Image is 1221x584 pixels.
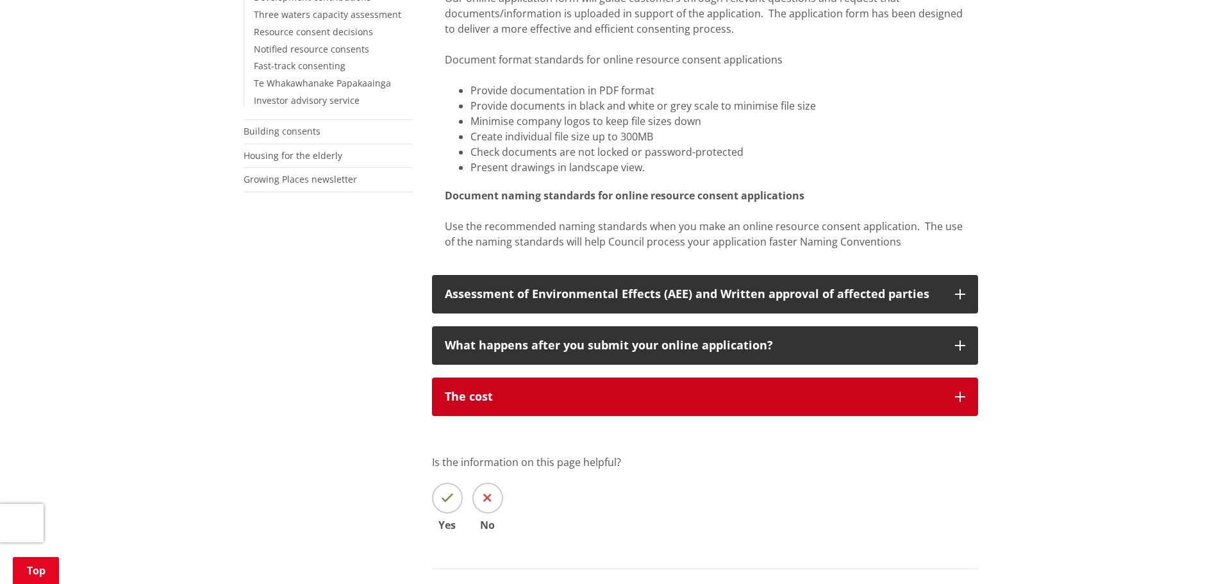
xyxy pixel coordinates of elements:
button: What happens after you submit your online application? [432,326,978,365]
a: Top [13,557,59,584]
span: No [472,520,503,530]
div: Document format standards for online resource consent applications​ [445,52,965,67]
button: Assessment of Environmental Effects (AEE) and Written approval of affected parties [432,275,978,313]
p: Is the information on this page helpful? [432,455,978,470]
li: Check documents are not locked or password-protected [470,144,965,160]
li: Create individual file size up to 300MB [470,129,965,144]
div: Assessment of Environmental Effects (AEE) and Written approval of affected parties [445,288,942,301]
span: Yes [432,520,463,530]
a: Housing for the elderly [244,149,342,162]
a: Growing Places newsletter [244,173,357,185]
div: The cost [445,390,942,403]
a: Notified resource consents [254,43,369,55]
iframe: Messenger Launcher [1162,530,1208,576]
a: Building consents [244,125,320,137]
a: Three waters capacity assessment [254,8,401,21]
strong: Document naming standards for online resource consent applications [445,188,804,203]
li: Present drawings in landscape view.​ [470,160,965,175]
li: Provide documents in black and white or grey scale to minimise file size [470,98,965,113]
div: What happens after you submit your online application? [445,339,942,352]
a: Fast-track consenting [254,60,345,72]
a: Investor advisory service [254,94,360,106]
li: Provide documentation in PDF format [470,83,965,98]
div: Use the recommended naming standards when you make an online resource consent application. The us... [445,219,965,249]
a: Resource consent decisions [254,26,373,38]
button: The cost [432,378,978,416]
li: Minimise company logos to keep file sizes down [470,113,965,129]
a: Te Whakawhanake Papakaainga [254,77,391,89]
